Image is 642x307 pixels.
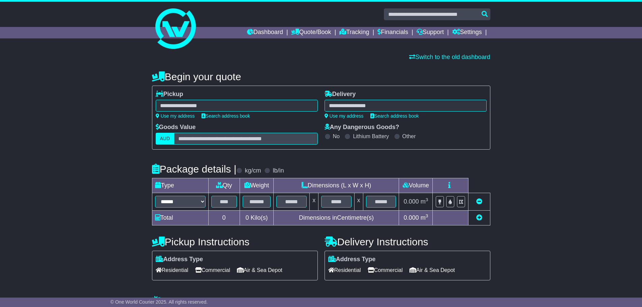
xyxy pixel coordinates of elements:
span: Air & Sea Depot [237,265,282,275]
span: 0.000 [404,198,419,205]
td: x [310,193,318,211]
a: Use my address [325,113,364,119]
label: Pickup [156,91,183,98]
a: Dashboard [247,27,283,38]
td: Volume [399,178,433,193]
td: Kilo(s) [240,211,274,225]
a: Switch to the old dashboard [409,54,490,60]
td: Dimensions (L x W x H) [274,178,399,193]
td: 0 [208,211,240,225]
a: Settings [452,27,482,38]
span: 0 [245,214,249,221]
span: Commercial [368,265,403,275]
a: Search address book [202,113,250,119]
span: © One World Courier 2025. All rights reserved. [111,299,208,305]
span: Residential [328,265,361,275]
label: No [333,133,340,140]
label: lb/in [273,167,284,175]
label: kg/cm [245,167,261,175]
h4: Pickup Instructions [152,236,318,247]
label: Address Type [156,256,203,263]
h4: Begin your quote [152,71,490,82]
label: Other [402,133,416,140]
label: Any Dangerous Goods? [325,124,399,131]
a: Add new item [476,214,482,221]
a: Use my address [156,113,195,119]
a: Tracking [339,27,369,38]
td: Dimensions in Centimetre(s) [274,211,399,225]
a: Search address book [370,113,419,119]
label: AUD [156,133,175,145]
h4: Warranty & Insurance [152,296,490,307]
span: Commercial [195,265,230,275]
td: x [354,193,363,211]
span: Air & Sea Depot [409,265,455,275]
td: Total [152,211,208,225]
h4: Delivery Instructions [325,236,490,247]
span: 0.000 [404,214,419,221]
label: Goods Value [156,124,196,131]
a: Support [417,27,444,38]
label: Address Type [328,256,376,263]
td: Qty [208,178,240,193]
a: Financials [377,27,408,38]
h4: Package details | [152,163,237,175]
sup: 3 [426,213,428,218]
sup: 3 [426,197,428,202]
label: Delivery [325,91,356,98]
a: Quote/Book [291,27,331,38]
span: m [421,198,428,205]
td: Type [152,178,208,193]
label: Lithium Battery [353,133,389,140]
span: Residential [156,265,188,275]
span: m [421,214,428,221]
td: Weight [240,178,274,193]
a: Remove this item [476,198,482,205]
